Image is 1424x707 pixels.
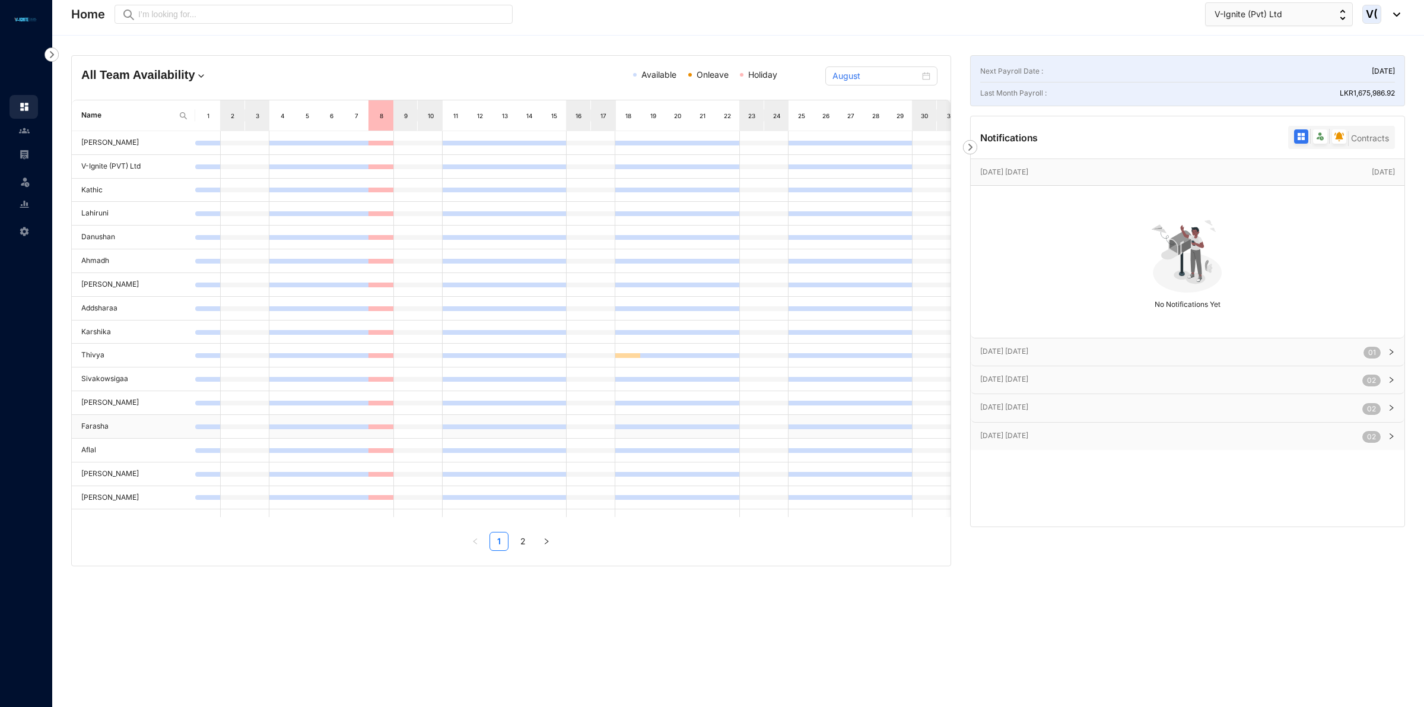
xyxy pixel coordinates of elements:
span: right [1388,404,1395,411]
span: right [543,538,550,545]
td: Sivakowsigaa [72,367,195,391]
p: No Notifications Yet [980,295,1395,310]
img: report-unselected.e6a6b4230fc7da01f883.svg [19,199,30,210]
td: V-Ignite (PVT) Ltd [72,155,195,179]
span: Onleave [697,69,729,80]
div: [DATE] [DATE][DATE] [971,159,1404,185]
div: 16 [574,110,583,122]
sup: 02 [1362,403,1381,415]
div: 3 [253,110,262,122]
span: V( [1366,9,1378,20]
input: Select month [832,69,920,83]
span: Holiday [748,69,777,80]
img: filter-reminder.7bd594460dfc183a5d70274ebda095bc.svg [1334,132,1344,141]
td: [PERSON_NAME] [72,462,195,486]
div: 14 [525,110,534,122]
img: nav-icon-right.af6afadce00d159da59955279c43614e.svg [963,140,977,154]
p: Next Payroll Date : [980,65,1043,77]
img: settings-unselected.1febfda315e6e19643a1.svg [19,226,30,237]
span: 0 [1367,376,1372,385]
div: 23 [747,110,757,122]
li: Previous Page [466,532,485,551]
td: Karshika [72,321,195,344]
a: 2 [514,532,532,550]
div: [DATE] [DATE]02 [971,423,1404,450]
li: Reports [9,192,38,216]
span: 2 [1372,432,1376,441]
li: Contacts [9,119,38,142]
div: 4 [278,110,287,122]
sup: 02 [1362,375,1381,386]
p: [DATE] [1372,65,1395,77]
img: payroll-unselected.b590312f920e76f0c668.svg [19,149,30,160]
td: [PERSON_NAME] [72,391,195,415]
li: Payroll [9,142,38,166]
img: home.c6720e0a13eba0172344.svg [19,102,30,112]
li: Home [9,95,38,119]
td: Aflal [72,439,195,462]
div: 9 [401,110,411,122]
td: Danushan [72,226,195,249]
div: 13 [500,110,510,122]
p: [DATE] [DATE] [980,430,1362,442]
div: 25 [797,110,806,122]
div: [DATE] [DATE]01 [971,338,1404,366]
input: I’m looking for... [138,8,506,21]
p: LKR 1,675,986.92 [1340,87,1395,99]
div: 1 [204,110,213,122]
li: 2 [513,532,532,551]
div: 19 [649,110,658,122]
span: 2 [1372,404,1376,413]
p: Home [71,6,105,23]
img: nav-icon-right.af6afadce00d159da59955279c43614e.svg [44,47,59,62]
td: Farasha [72,415,195,439]
td: [PERSON_NAME] [72,486,195,510]
sup: 02 [1362,431,1381,443]
div: 28 [871,110,881,122]
span: V-Ignite (Pvt) Ltd [1215,8,1282,21]
div: 27 [846,110,856,122]
span: 0 [1367,404,1372,413]
p: [DATE] [DATE] [980,345,1363,357]
td: Ahmadh [72,249,195,273]
div: 5 [303,110,312,122]
div: 24 [772,110,781,122]
div: 6 [327,110,336,122]
td: Addsharaa [72,297,195,321]
button: left [466,532,485,551]
span: Available [641,69,676,80]
span: 0 [1367,432,1372,441]
button: V-Ignite (Pvt) Ltd [1205,2,1353,26]
img: filter-leave.335d97c0ea4a0c612d9facb82607b77b.svg [1315,132,1325,141]
p: Notifications [980,131,1038,145]
td: Abinayan [72,509,195,533]
div: 7 [352,110,361,122]
a: 1 [490,532,508,550]
td: Thivya [72,344,195,367]
img: logo [12,16,39,23]
sup: 01 [1363,347,1381,359]
div: 8 [376,110,386,122]
div: 20 [673,110,682,122]
img: leave-unselected.2934df6273408c3f84d9.svg [19,176,31,188]
li: Next Page [537,532,556,551]
span: 1 [1373,348,1376,357]
p: [DATE] [DATE] [980,401,1362,413]
button: right [537,532,556,551]
img: dropdown-black.8e83cc76930a90b1a4fdb6d089b7bf3a.svg [1387,12,1400,17]
span: Name [81,110,174,121]
div: 18 [624,110,633,122]
div: 12 [475,110,485,122]
img: filter-all-active.b2ddab8b6ac4e993c5f19a95c6f397f4.svg [1296,132,1306,141]
div: 26 [821,110,831,122]
div: 2 [228,110,237,122]
div: 10 [426,110,436,122]
div: 29 [895,110,905,122]
td: Lahiruni [72,202,195,226]
div: 31 [945,110,955,122]
p: [DATE] [1372,166,1395,178]
img: dropdown.780994ddfa97fca24b89f58b1de131fa.svg [195,70,207,82]
span: Contracts [1351,133,1389,143]
div: 17 [599,110,608,122]
p: Last Month Payroll : [980,87,1047,99]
